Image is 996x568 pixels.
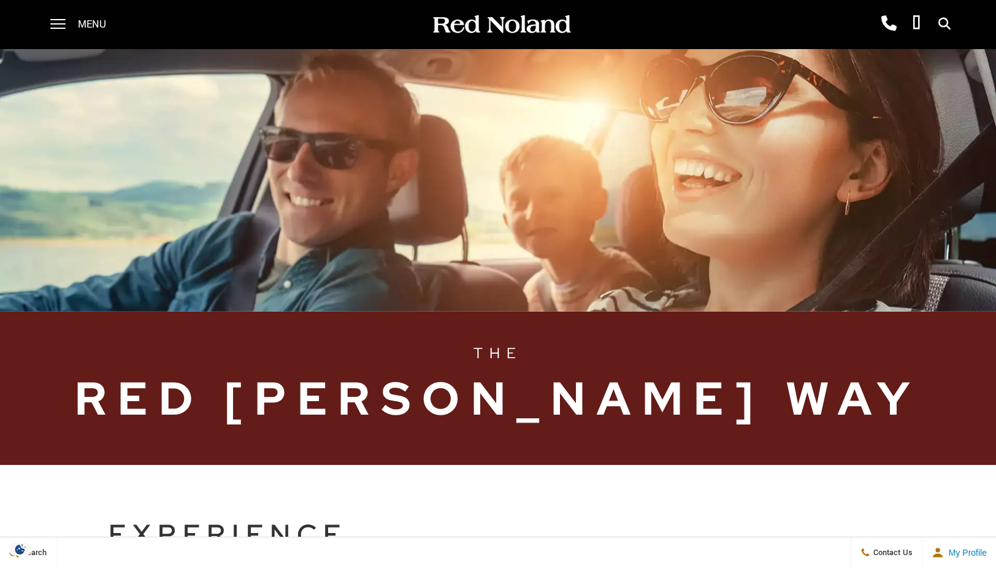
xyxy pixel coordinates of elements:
span: Red [PERSON_NAME] Way [75,364,921,434]
img: Opt-Out Icon [6,543,34,556]
img: Red Noland Auto Group [431,14,572,36]
button: Open user profile menu [922,537,996,568]
section: Click to Open Cookie Consent Modal [6,543,34,556]
span: Contact Us [870,547,913,558]
h1: The [75,342,921,434]
h2: Experience [109,514,887,556]
span: My Profile [944,548,987,558]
